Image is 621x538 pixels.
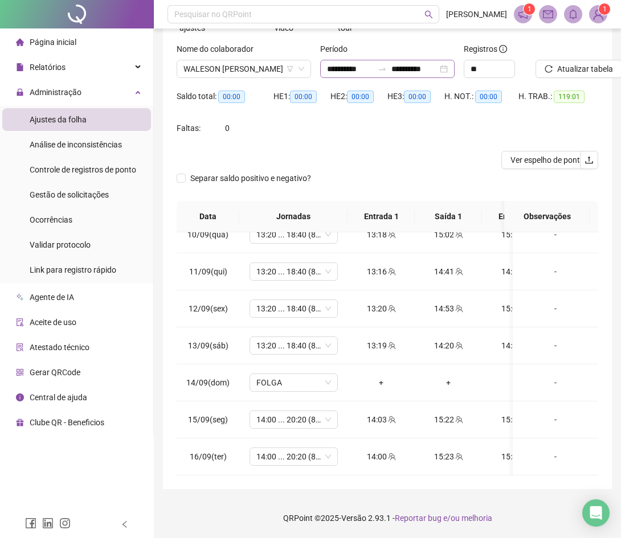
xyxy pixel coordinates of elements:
[545,65,553,73] span: reload
[454,268,463,276] span: team
[522,228,589,241] div: -
[347,91,374,103] span: 00:00
[189,267,227,276] span: 11/09(qui)
[424,450,473,463] div: 15:23
[582,499,610,527] div: Open Intercom Messenger
[177,90,273,103] div: Saldo total:
[225,124,230,133] span: 0
[387,90,444,103] div: HE 3:
[475,91,502,103] span: 00:00
[273,90,330,103] div: HE 1:
[585,155,594,165] span: upload
[424,413,473,426] div: 15:22
[16,38,24,46] span: home
[387,305,396,313] span: team
[491,339,540,352] div: 14:31
[446,8,507,20] span: [PERSON_NAME]
[454,305,463,313] span: team
[454,416,463,424] span: team
[189,304,228,313] span: 12/09(sex)
[387,231,396,239] span: team
[30,418,104,427] span: Clube QR - Beneficios
[491,302,540,315] div: 15:02
[16,88,24,96] span: lock
[491,228,540,241] div: 15:11
[387,342,396,350] span: team
[357,413,406,426] div: 14:03
[121,520,129,528] span: left
[499,45,507,53] span: info-circle
[404,91,431,103] span: 00:00
[25,518,36,529] span: facebook
[287,65,293,72] span: filter
[186,172,316,184] span: Separar saldo positivo e negativo?
[357,302,406,315] div: 13:20
[348,201,415,232] th: Entrada 1
[256,448,331,465] span: 14:00 ... 20:20 (8 HORAS)
[183,60,304,77] span: WALESON MATEUS SANTOS VELOSO
[518,9,528,19] span: notification
[357,228,406,241] div: 13:18
[16,63,24,71] span: file
[186,378,230,387] span: 14/09(dom)
[256,263,331,280] span: 13:20 ... 18:40 (8 HORAS)
[30,265,116,274] span: Link para registro rápido
[357,376,406,389] div: +
[415,201,482,232] th: Saída 1
[30,318,76,327] span: Aceite de uso
[522,265,589,278] div: -
[256,411,331,428] span: 14:00 ... 20:20 (8 HORAS)
[42,518,54,529] span: linkedin
[256,300,331,317] span: 13:20 ... 18:40 (8 HORAS)
[387,453,396,461] span: team
[177,43,261,55] label: Nome do colaborador
[357,450,406,463] div: 14:00
[30,140,122,149] span: Análise de inconsistências
[522,302,589,315] div: -
[590,6,607,23] img: 94452
[464,43,507,55] span: Registros
[454,231,463,239] span: team
[518,90,598,103] div: H. TRAB.:
[522,413,589,426] div: -
[290,91,317,103] span: 00:00
[188,341,228,350] span: 13/09(sáb)
[16,368,24,376] span: qrcode
[357,265,406,278] div: 13:16
[491,265,540,278] div: 14:51
[603,5,607,13] span: 1
[298,65,305,72] span: down
[424,376,473,389] div: +
[522,376,589,389] div: -
[330,90,387,103] div: HE 2:
[444,90,518,103] div: H. NOT.:
[524,3,535,15] sup: 1
[16,343,24,351] span: solution
[522,450,589,463] div: -
[491,376,540,389] div: +
[30,293,74,302] span: Agente de IA
[543,9,553,19] span: mail
[387,416,396,424] span: team
[568,9,578,19] span: bell
[424,339,473,352] div: 14:20
[557,63,613,75] span: Atualizar tabela
[30,115,87,124] span: Ajustes da folha
[30,38,76,47] span: Página inicial
[378,64,387,73] span: swap-right
[341,514,366,523] span: Versão
[59,518,71,529] span: instagram
[501,151,594,169] button: Ver espelho de ponto
[30,63,66,72] span: Relatórios
[482,201,549,232] th: Entrada 2
[554,91,585,103] span: 119:01
[256,337,331,354] span: 13:20 ... 18:40 (8 HORAS)
[528,5,532,13] span: 1
[30,240,91,249] span: Validar protocolo
[16,393,24,401] span: info-circle
[454,453,463,461] span: team
[504,201,590,232] th: Observações
[188,415,228,424] span: 15/09(seg)
[491,413,540,426] div: 15:32
[16,318,24,326] span: audit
